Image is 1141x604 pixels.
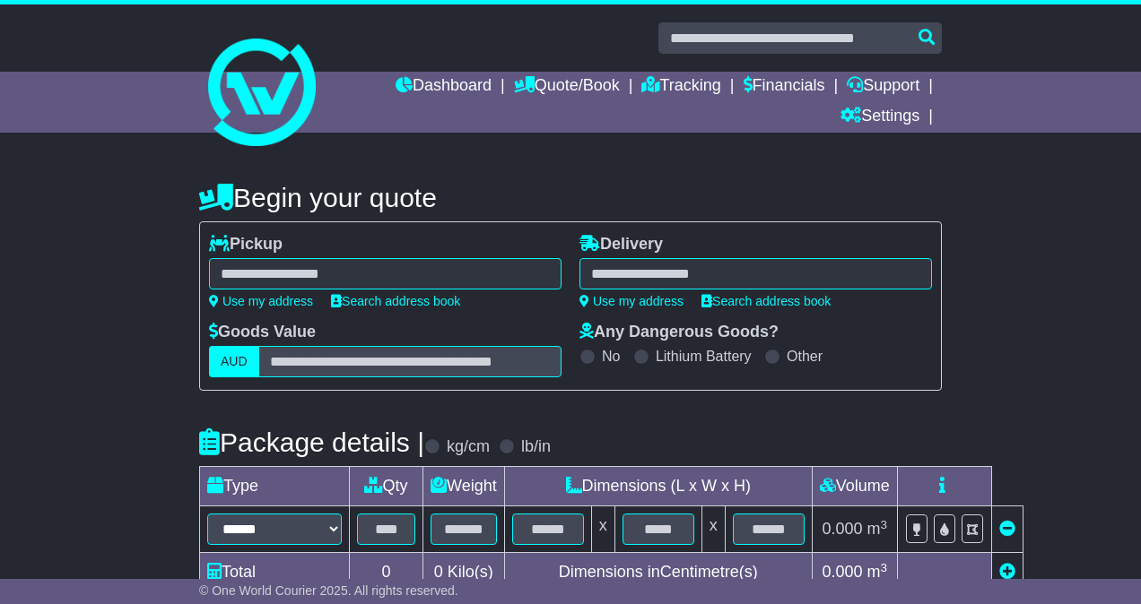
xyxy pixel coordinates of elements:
td: Kilo(s) [423,553,505,592]
td: Weight [423,467,505,506]
td: Total [200,553,350,592]
td: x [591,506,614,553]
label: No [602,348,620,365]
td: Dimensions in Centimetre(s) [504,553,812,592]
label: Pickup [209,235,283,255]
label: Goods Value [209,323,316,342]
a: Financials [744,72,825,102]
span: 0.000 [822,520,862,538]
label: Any Dangerous Goods? [579,323,779,342]
label: AUD [209,346,259,377]
td: 0 [350,553,423,592]
a: Remove this item [999,520,1015,538]
sup: 3 [881,518,888,531]
a: Settings [841,102,919,133]
td: Volume [812,467,897,506]
a: Dashboard [396,72,492,102]
td: Type [200,467,350,506]
a: Support [847,72,919,102]
h4: Begin your quote [199,183,942,212]
h4: Package details | [199,427,424,457]
a: Search address book [701,294,831,308]
label: Lithium Battery [656,348,752,365]
a: Search address book [331,294,460,308]
a: Use my address [209,294,313,308]
a: Add new item [999,563,1015,581]
span: 0.000 [822,563,862,581]
label: kg/cm [447,437,490,457]
label: Delivery [579,235,663,255]
td: Qty [350,467,423,506]
span: m [867,563,888,581]
a: Use my address [579,294,684,308]
span: 0 [434,563,443,581]
td: Dimensions (L x W x H) [504,467,812,506]
sup: 3 [881,561,888,574]
a: Tracking [641,72,720,102]
span: m [867,520,888,538]
td: x [701,506,725,553]
span: © One World Courier 2025. All rights reserved. [199,583,458,598]
label: lb/in [521,437,551,457]
a: Quote/Book [514,72,620,102]
label: Other [787,348,823,365]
